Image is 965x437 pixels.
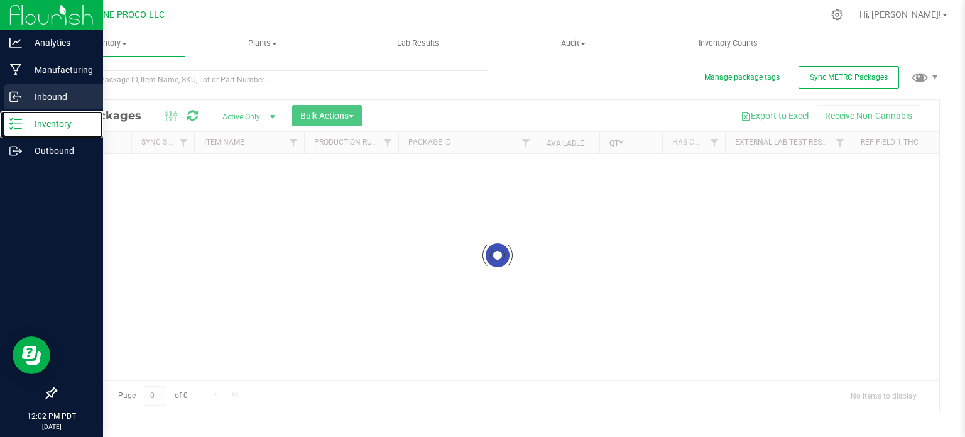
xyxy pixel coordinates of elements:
[496,38,650,49] span: Audit
[22,89,97,104] p: Inbound
[185,30,341,57] a: Plants
[6,411,97,422] p: 12:02 PM PDT
[92,9,165,20] span: DUNE PROCO LLC
[9,36,22,49] inline-svg: Analytics
[55,70,488,89] input: Search Package ID, Item Name, SKU, Lot or Part Number...
[30,30,185,57] a: Inventory
[496,30,651,57] a: Audit
[22,62,97,77] p: Manufacturing
[651,30,806,57] a: Inventory Counts
[9,64,22,76] inline-svg: Manufacturing
[704,72,780,83] button: Manage package tags
[799,66,899,89] button: Sync METRC Packages
[9,91,22,103] inline-svg: Inbound
[22,35,97,50] p: Analytics
[9,145,22,157] inline-svg: Outbound
[6,422,97,431] p: [DATE]
[30,38,185,49] span: Inventory
[22,116,97,131] p: Inventory
[810,73,888,82] span: Sync METRC Packages
[186,38,340,49] span: Plants
[9,118,22,130] inline-svg: Inventory
[682,38,775,49] span: Inventory Counts
[829,9,845,21] div: Manage settings
[341,30,496,57] a: Lab Results
[859,9,941,19] span: Hi, [PERSON_NAME]!
[13,336,50,374] iframe: Resource center
[22,143,97,158] p: Outbound
[380,38,456,49] span: Lab Results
